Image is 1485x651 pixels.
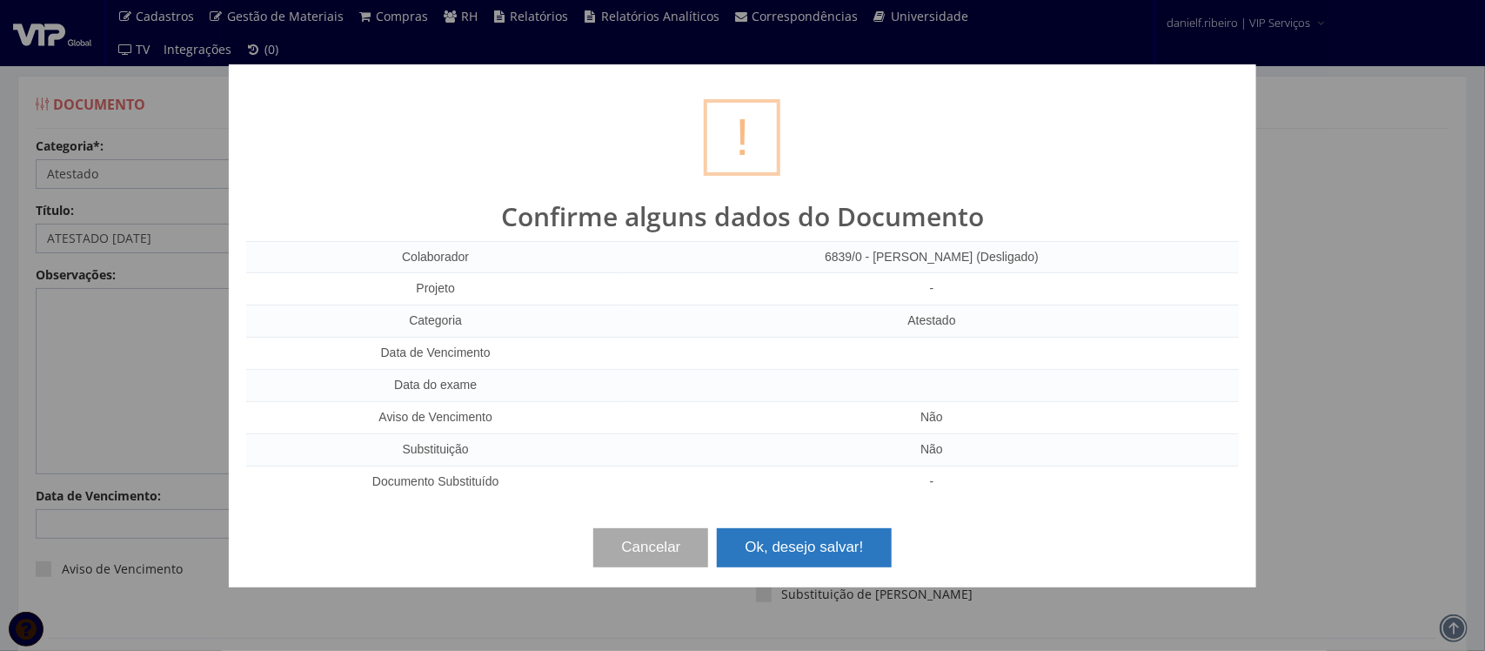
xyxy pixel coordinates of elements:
[625,305,1239,338] td: Atestado
[625,466,1239,498] td: -
[246,241,625,273] td: Colaborador
[246,434,625,466] td: Substituição
[717,528,891,567] button: Ok, desejo salvar!
[246,338,625,370] td: Data de Vencimento
[625,273,1239,305] td: -
[625,434,1239,466] td: Não
[246,402,625,434] td: Aviso de Vencimento
[593,528,708,567] button: Cancelar
[246,202,1239,231] h2: Confirme alguns dados do Documento
[246,273,625,305] td: Projeto
[704,99,780,176] div: !
[246,305,625,338] td: Categoria
[246,466,625,498] td: Documento Substituído
[625,402,1239,434] td: Não
[246,370,625,402] td: Data do exame
[625,241,1239,273] td: 6839/0 - [PERSON_NAME] (Desligado)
